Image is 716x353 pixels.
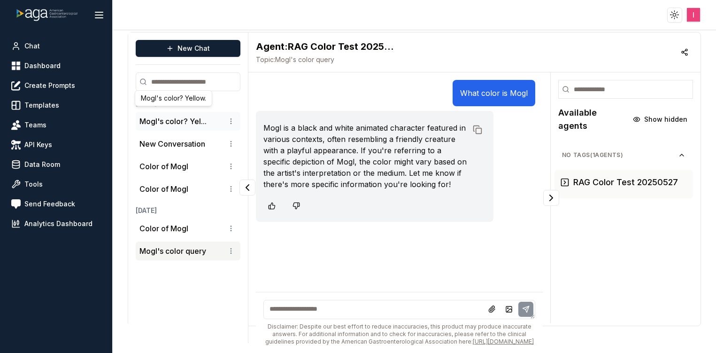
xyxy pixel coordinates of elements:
button: Conversation options [225,116,237,127]
button: Show hidden [627,112,693,127]
img: ACg8ocLcalYY8KTZ0qfGg_JirqB37-qlWKk654G7IdWEKZx1cb7MQQ=s96-c [687,8,701,22]
a: Analytics Dashboard [8,215,105,232]
button: New Chat [136,40,240,57]
h3: RAG Color Test 20250527 [573,176,678,189]
p: Mogl is a black and white animated character featured in various contexts, often resembling a fri... [263,122,467,190]
p: Color of Mogl [139,223,188,234]
a: Send Feedback [8,196,105,212]
button: Conversation options [225,183,237,195]
span: Teams [24,120,46,130]
span: Send Feedback [24,199,75,209]
button: Collapse panel [239,180,255,196]
span: Tools [24,180,43,189]
button: No Tags(1agents) [554,148,693,163]
span: API Keys [24,140,52,149]
span: Mogl's color query [256,55,397,64]
h2: Available agents [558,106,627,133]
span: Templates [24,101,59,110]
button: Conversation options [225,138,237,149]
div: Mogl's color? Yellow. [135,90,212,106]
p: New Conversation [139,138,205,149]
img: feedback [11,199,21,209]
span: Chat [24,41,40,51]
a: Teams [8,117,105,133]
p: What color is Mogl [460,87,528,99]
div: Disclaimer: Despite our best effort to reduce inaccuracies, this product may produce inaccurate a... [263,323,535,345]
span: Dashboard [24,61,61,71]
a: Tools [8,176,105,193]
span: Create Prompts [24,81,75,90]
p: Mogl's color query [139,245,206,257]
button: Conversation options [225,161,237,172]
span: No Tags ( 1 agents) [562,151,678,159]
a: Templates [8,97,105,114]
p: Color of Mogl [139,183,188,195]
a: API Keys [8,136,105,153]
a: [URL][DOMAIN_NAME] [473,338,534,345]
span: Data Room [24,160,60,169]
span: Analytics Dashboard [24,219,92,228]
span: Show hidden [644,115,687,124]
h2: RAG Color Test 20250527 [256,40,397,53]
a: Data Room [8,156,105,173]
h3: [DATE] [136,206,240,215]
p: Color of Mogl [139,161,188,172]
button: Conversation options [225,223,237,234]
a: Create Prompts [8,77,105,94]
button: Collapse panel [543,190,559,206]
a: Dashboard [8,57,105,74]
button: Mogl's color? Yel... [139,116,207,127]
button: Conversation options [225,245,237,257]
a: Chat [8,38,105,55]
